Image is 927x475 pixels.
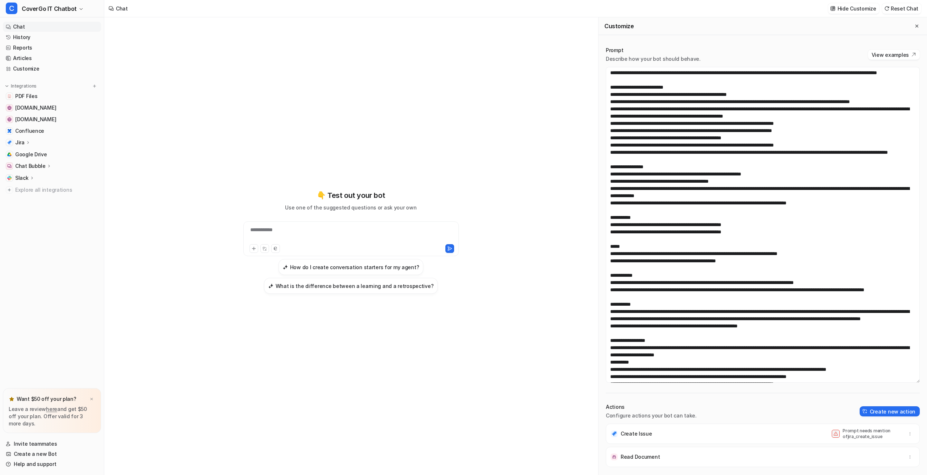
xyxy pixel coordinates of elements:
[606,47,701,54] p: Prompt
[7,129,12,133] img: Confluence
[11,83,37,89] p: Integrations
[15,139,25,146] p: Jira
[278,259,424,275] button: How do I create conversation starters for my agent?How do I create conversation starters for my a...
[830,6,835,11] img: customize
[290,263,419,271] h3: How do I create conversation starters for my agent?
[7,140,12,145] img: Jira
[7,176,12,180] img: Slack
[268,283,273,289] img: What is the difference between a learning and a retrospective?
[3,64,101,74] a: Customize
[7,117,12,122] img: support.atlassian.com
[611,453,618,461] img: Read Document icon
[611,430,618,437] img: Create Issue icon
[3,103,101,113] a: community.atlassian.com[DOMAIN_NAME]
[15,104,56,111] span: [DOMAIN_NAME]
[15,151,47,158] span: Google Drive
[15,127,44,135] span: Confluence
[621,430,652,437] p: Create Issue
[15,93,37,100] span: PDF Files
[22,4,77,14] span: CoverGo IT Chatbot
[828,3,879,14] button: Hide Customize
[4,84,9,89] img: expand menu
[606,412,697,419] p: Configure actions your bot can take.
[3,82,39,90] button: Integrations
[3,185,101,195] a: Explore all integrations
[9,406,95,427] p: Leave a review and get $50 off your plan. Offer valid for 3 more days.
[3,149,101,160] a: Google DriveGoogle Drive
[3,459,101,469] a: Help and support
[621,453,660,461] p: Read Document
[46,406,57,412] a: here
[9,396,14,402] img: star
[3,126,101,136] a: ConfluenceConfluence
[15,116,56,123] span: [DOMAIN_NAME]
[838,5,876,12] p: Hide Customize
[3,53,101,63] a: Articles
[116,5,128,12] div: Chat
[7,164,12,168] img: Chat Bubble
[3,32,101,42] a: History
[92,84,97,89] img: menu_add.svg
[6,186,13,194] img: explore all integrations
[604,22,634,30] h2: Customize
[7,152,12,157] img: Google Drive
[7,106,12,110] img: community.atlassian.com
[15,162,46,170] p: Chat Bubble
[3,439,101,449] a: Invite teammates
[285,204,416,211] p: Use one of the suggested questions or ask your own
[3,449,101,459] a: Create a new Bot
[606,55,701,63] p: Describe how your bot should behave.
[606,403,697,411] p: Actions
[3,91,101,101] a: PDF FilesPDF Files
[89,397,94,402] img: x
[15,174,29,182] p: Slack
[17,395,76,403] p: Want $50 off your plan?
[3,114,101,124] a: support.atlassian.com[DOMAIN_NAME]
[868,50,920,60] button: View examples
[3,22,101,32] a: Chat
[264,278,438,294] button: What is the difference between a learning and a retrospective?What is the difference between a le...
[6,3,17,14] span: C
[317,190,385,201] p: 👇 Test out your bot
[863,409,868,414] img: create-action-icon.svg
[884,6,889,11] img: reset
[913,22,921,30] button: Close flyout
[283,264,288,270] img: How do I create conversation starters for my agent?
[882,3,921,14] button: Reset Chat
[860,406,920,416] button: Create new action
[843,428,901,440] p: Prompt needs mention of jira_create_issue
[276,282,434,290] h3: What is the difference between a learning and a retrospective?
[7,94,12,98] img: PDF Files
[15,184,98,196] span: Explore all integrations
[3,43,101,53] a: Reports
